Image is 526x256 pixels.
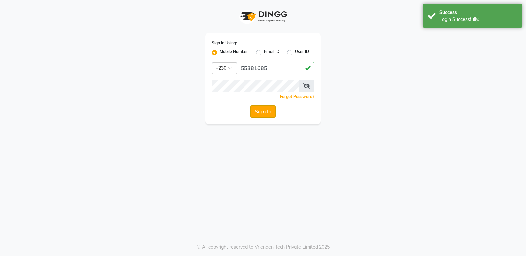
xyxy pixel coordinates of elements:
[220,49,248,57] label: Mobile Number
[212,80,299,92] input: Username
[439,16,517,23] div: Login Successfully.
[295,49,309,57] label: User ID
[439,9,517,16] div: Success
[212,40,237,46] label: Sign In Using:
[280,94,314,99] a: Forgot Password?
[264,49,279,57] label: Email ID
[250,105,276,118] button: Sign In
[237,62,314,74] input: Username
[237,7,289,26] img: logo1.svg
